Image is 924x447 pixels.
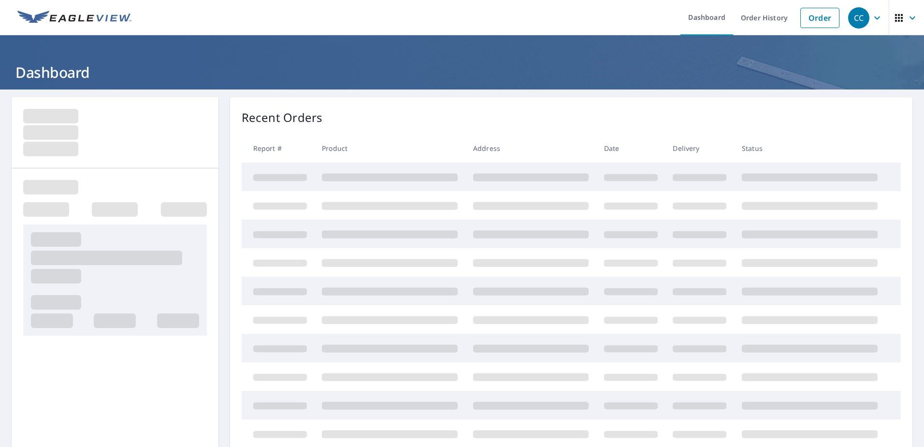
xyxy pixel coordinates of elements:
img: EV Logo [17,11,131,25]
th: Product [314,134,465,163]
div: CC [848,7,869,29]
th: Delivery [665,134,734,163]
a: Order [800,8,839,28]
h1: Dashboard [12,62,912,82]
th: Status [734,134,885,163]
p: Recent Orders [242,109,323,126]
th: Report # [242,134,315,163]
th: Address [465,134,596,163]
th: Date [596,134,665,163]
